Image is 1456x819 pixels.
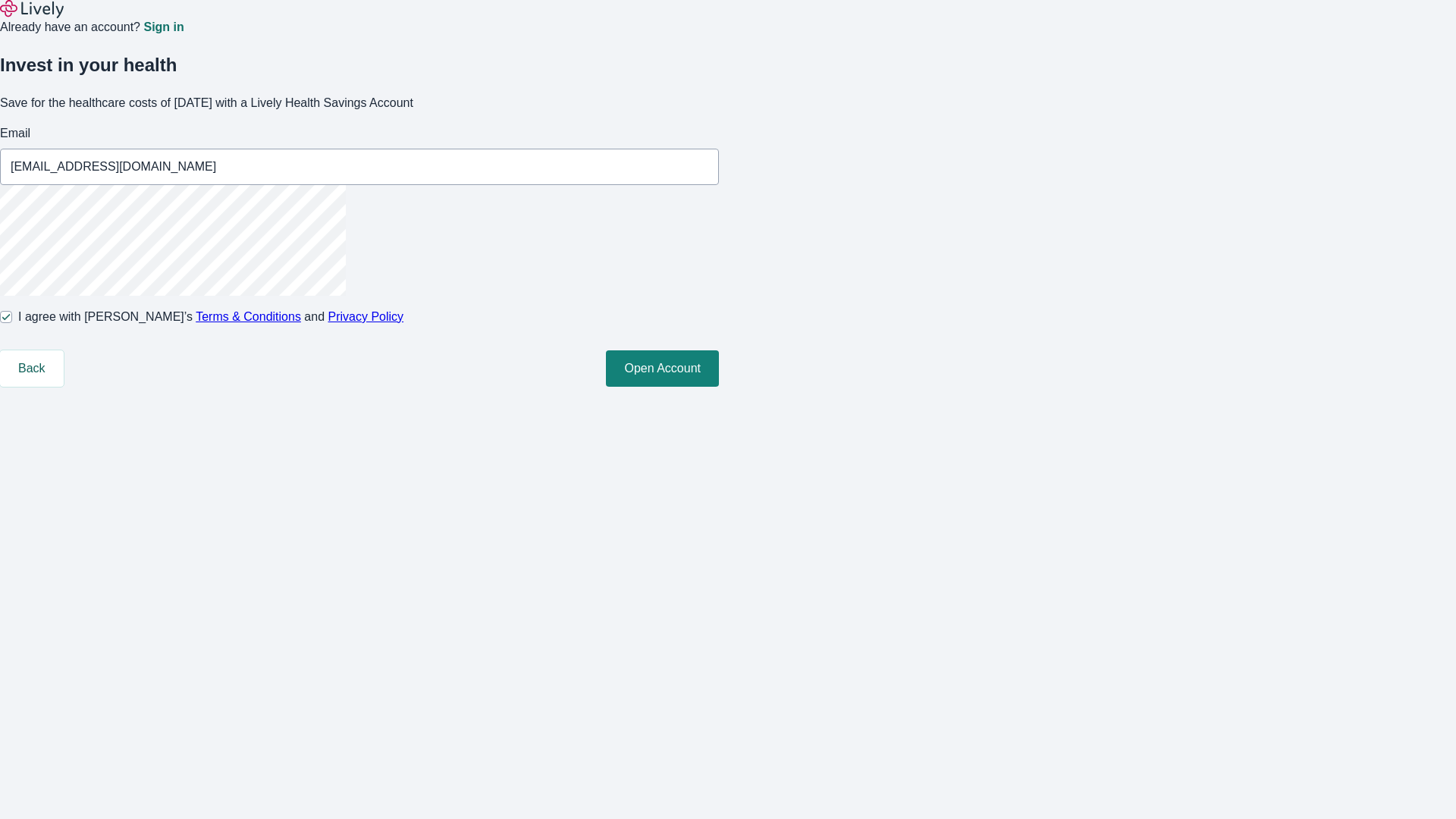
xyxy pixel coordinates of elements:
[328,310,404,323] a: Privacy Policy
[18,308,403,326] span: I agree with [PERSON_NAME]’s and
[196,310,301,323] a: Terms & Conditions
[143,21,184,33] a: Sign in
[606,350,719,387] button: Open Account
